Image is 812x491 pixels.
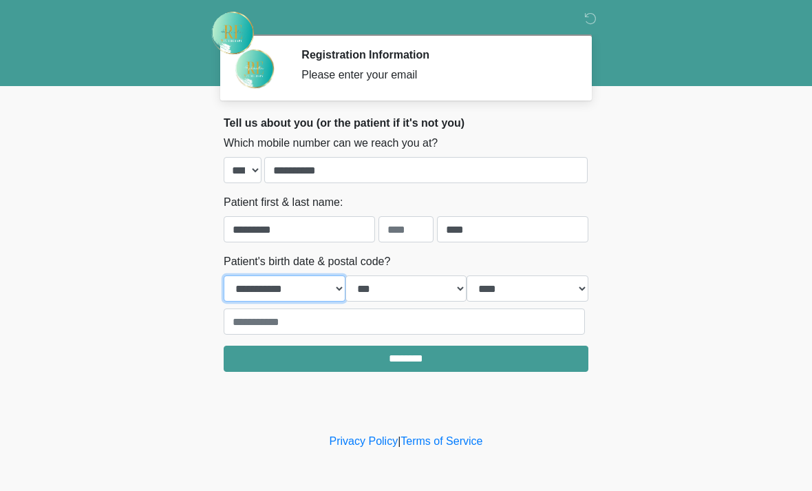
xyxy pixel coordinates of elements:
a: Privacy Policy [330,435,398,447]
label: Patient first & last name: [224,194,343,211]
a: | [398,435,400,447]
img: Agent Avatar [234,48,275,90]
label: Patient's birth date & postal code? [224,253,390,270]
div: Please enter your email [301,67,568,83]
label: Which mobile number can we reach you at? [224,135,438,152]
h2: Tell us about you (or the patient if it's not you) [224,116,588,129]
a: Terms of Service [400,435,482,447]
img: Rehydrate Aesthetics & Wellness Logo [210,10,255,56]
